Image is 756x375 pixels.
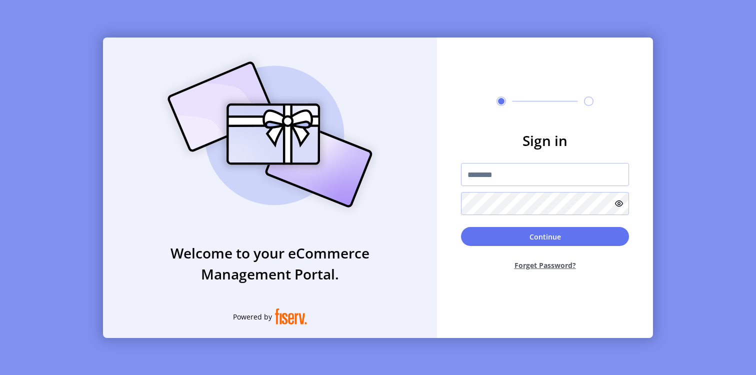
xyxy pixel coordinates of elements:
[233,311,272,322] span: Powered by
[461,227,629,246] button: Continue
[103,242,437,284] h3: Welcome to your eCommerce Management Portal.
[461,252,629,278] button: Forget Password?
[461,130,629,151] h3: Sign in
[152,50,387,218] img: card_Illustration.svg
